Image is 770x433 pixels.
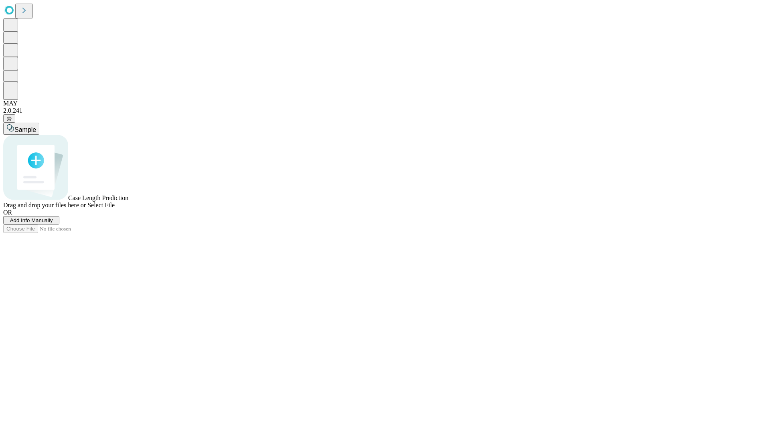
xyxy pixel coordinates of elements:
span: OR [3,209,12,216]
button: Sample [3,123,39,135]
div: MAY [3,100,767,107]
button: @ [3,114,15,123]
span: Case Length Prediction [68,194,128,201]
span: Select File [87,202,115,208]
span: @ [6,115,12,121]
button: Add Info Manually [3,216,59,225]
span: Add Info Manually [10,217,53,223]
div: 2.0.241 [3,107,767,114]
span: Sample [14,126,36,133]
span: Drag and drop your files here or [3,202,86,208]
